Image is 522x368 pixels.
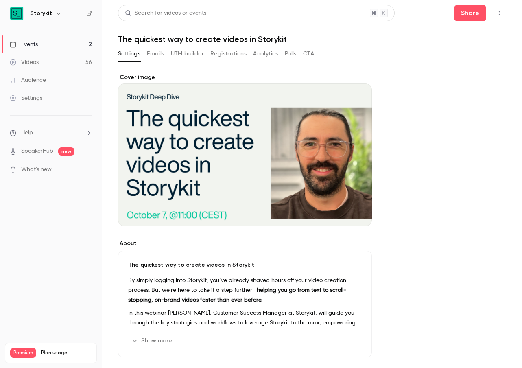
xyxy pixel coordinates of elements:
h6: Storykit [30,9,52,18]
section: Cover image [118,73,372,226]
button: Analytics [253,47,278,60]
div: Events [10,40,38,48]
div: Videos [10,58,39,66]
span: new [58,147,74,156]
button: UTM builder [171,47,204,60]
h1: The quickest way to create videos in Storykit [118,34,506,44]
button: Polls [285,47,297,60]
button: Emails [147,47,164,60]
span: Plan usage [41,350,92,356]
button: Registrations [210,47,247,60]
button: Show more [128,334,177,347]
div: Audience [10,76,46,84]
button: CTA [303,47,314,60]
span: What's new [21,165,52,174]
span: Premium [10,348,36,358]
div: Search for videos or events [125,9,206,18]
iframe: Noticeable Trigger [82,166,92,173]
button: Settings [118,47,140,60]
p: By simply logging into Storykit, you’ve already shaved hours off your video creation process. But... [128,276,362,305]
p: The quickest way to create videos in Storykit [128,261,362,269]
label: About [118,239,372,248]
button: Share [454,5,486,21]
li: help-dropdown-opener [10,129,92,137]
div: Settings [10,94,42,102]
p: In this webinar [PERSON_NAME], Customer Success Manager at Storykit, will guide you through the k... [128,308,362,328]
label: Cover image [118,73,372,81]
a: SpeakerHub [21,147,53,156]
img: Storykit [10,7,23,20]
span: Help [21,129,33,137]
